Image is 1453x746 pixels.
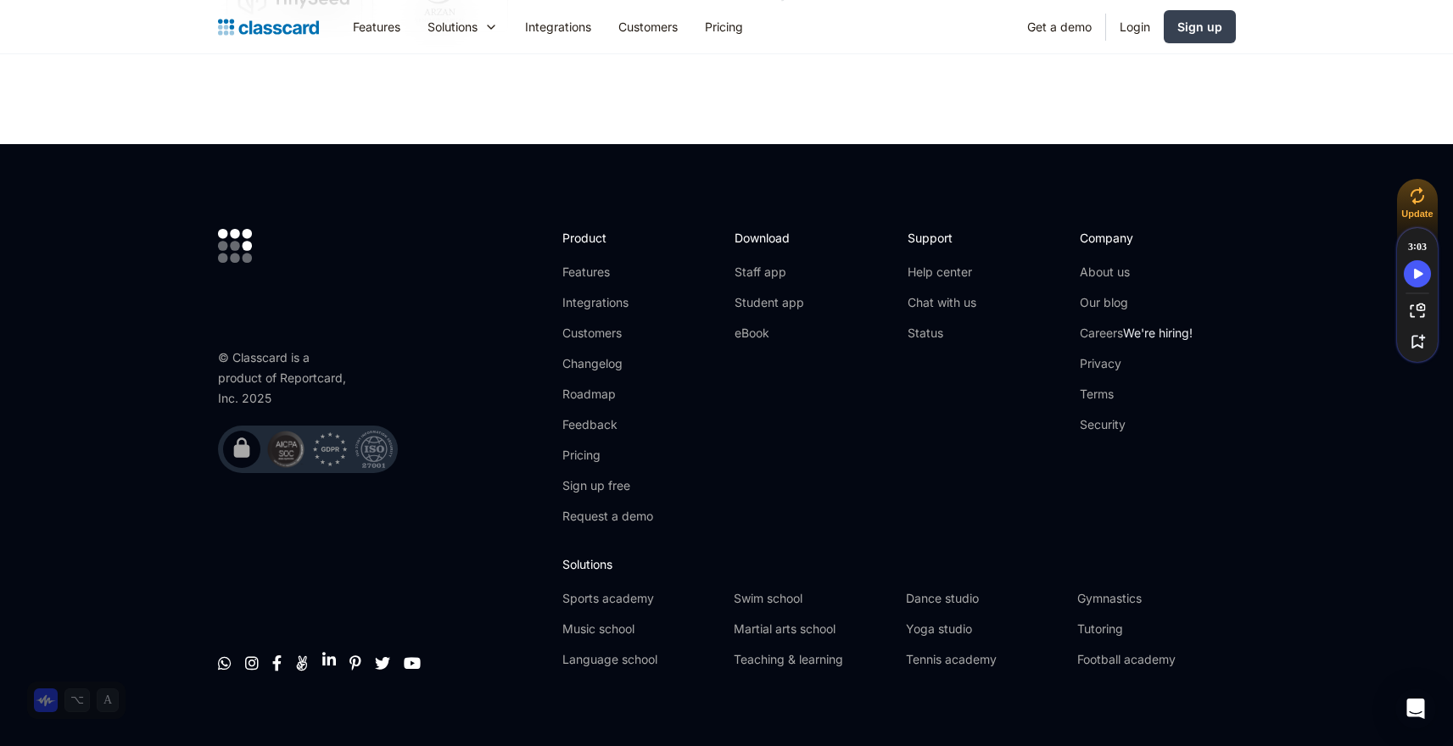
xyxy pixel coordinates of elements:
[734,590,891,607] a: Swim school
[562,386,653,403] a: Roadmap
[295,654,309,671] a: 
[906,651,1064,668] a: Tennis academy
[1014,8,1105,46] a: Get a demo
[562,325,653,342] a: Customers
[1077,590,1235,607] a: Gymnastics
[1080,294,1193,311] a: Our blog
[218,654,232,671] a: 
[511,8,605,46] a: Integrations
[908,264,976,281] a: Help center
[404,654,421,671] a: 
[735,229,804,247] h2: Download
[908,294,976,311] a: Chat with us
[1080,229,1193,247] h2: Company
[1080,386,1193,403] a: Terms
[735,264,804,281] a: Staff app
[562,621,720,637] a: Music school
[1177,18,1222,36] div: Sign up
[1080,355,1193,372] a: Privacy
[605,8,691,46] a: Customers
[906,590,1064,607] a: Dance studio
[734,621,891,637] a: Martial arts school
[1080,264,1193,281] a: About us
[562,294,653,311] a: Integrations
[339,8,414,46] a: Features
[735,294,804,311] a: Student app
[562,447,653,464] a: Pricing
[272,654,282,671] a: 
[245,654,259,671] a: 
[734,651,891,668] a: Teaching & learning
[562,555,1235,573] h2: Solutions
[322,651,336,668] a: 
[218,15,319,39] a: home
[562,590,720,607] a: Sports academy
[375,654,390,671] a: 
[562,651,720,668] a: Language school
[1123,326,1193,340] span: We're hiring!
[735,325,804,342] a: eBook
[218,348,354,409] div: © Classcard is a product of Reportcard, Inc. 2025
[562,264,653,281] a: Features
[562,508,653,525] a: Request a demo
[1080,416,1193,433] a: Security
[349,654,361,671] a: 
[1395,688,1436,729] div: Open Intercom Messenger
[562,416,653,433] a: Feedback
[428,18,478,36] div: Solutions
[908,229,976,247] h2: Support
[1106,8,1164,46] a: Login
[562,355,653,372] a: Changelog
[1077,651,1235,668] a: Football academy
[1164,10,1236,43] a: Sign up
[414,8,511,46] div: Solutions
[906,621,1064,637] a: Yoga studio
[908,325,976,342] a: Status
[562,477,653,494] a: Sign up free
[1077,621,1235,637] a: Tutoring
[562,229,653,247] h2: Product
[691,8,757,46] a: Pricing
[1080,325,1193,342] a: CareersWe're hiring!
